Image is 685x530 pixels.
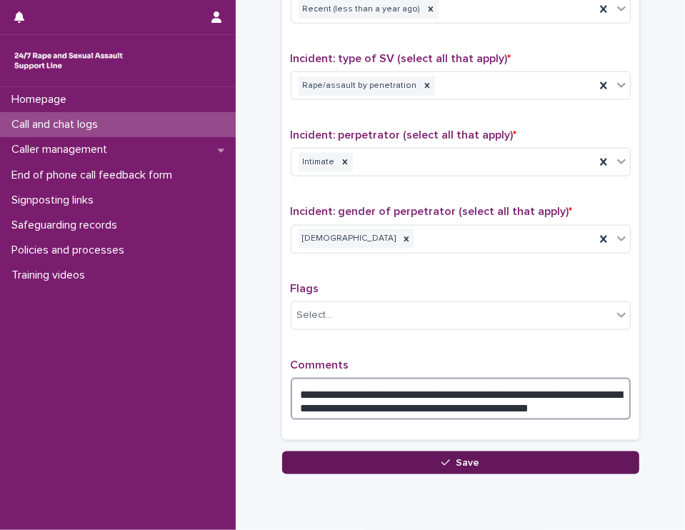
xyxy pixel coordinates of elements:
[6,93,78,106] p: Homepage
[291,53,511,64] span: Incident: type of SV (select all that apply)
[291,129,517,141] span: Incident: perpetrator (select all that apply)
[6,143,119,156] p: Caller management
[299,76,419,96] div: Rape/assault by penetration
[282,451,639,474] button: Save
[6,169,184,182] p: End of phone call feedback form
[6,194,105,207] p: Signposting links
[11,46,126,75] img: rhQMoQhaT3yELyF149Cw
[6,219,129,232] p: Safeguarding records
[6,269,96,282] p: Training videos
[299,153,337,172] div: Intimate
[456,458,479,468] span: Save
[291,283,319,294] span: Flags
[291,359,349,371] span: Comments
[6,118,109,131] p: Call and chat logs
[291,206,573,217] span: Incident: gender of perpetrator (select all that apply)
[6,244,136,257] p: Policies and processes
[299,229,399,249] div: [DEMOGRAPHIC_DATA]
[297,308,333,323] div: Select...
